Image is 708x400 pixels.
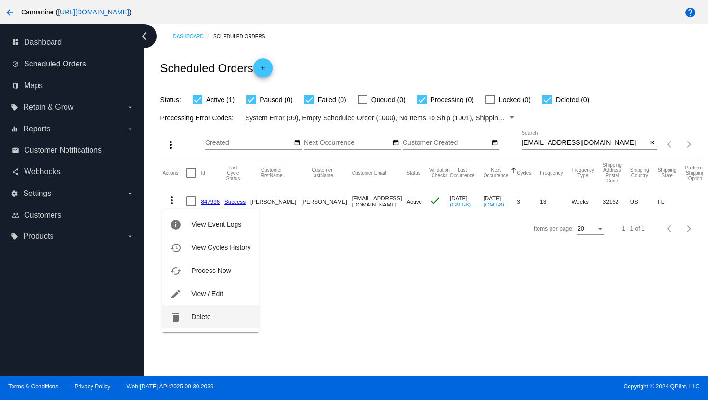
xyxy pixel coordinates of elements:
span: View Event Logs [191,220,241,228]
span: View Cycles History [191,244,250,251]
span: Process Now [191,267,231,274]
mat-icon: delete [170,311,182,323]
mat-icon: info [170,219,182,231]
span: Delete [191,313,210,321]
mat-icon: cached [170,265,182,277]
span: View / Edit [191,290,223,297]
mat-icon: edit [170,288,182,300]
mat-icon: history [170,242,182,254]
